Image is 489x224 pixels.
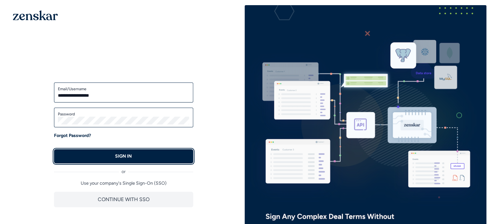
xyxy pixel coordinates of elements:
label: Password [58,112,189,117]
a: Forgot Password? [54,132,91,139]
button: CONTINUE WITH SSO [54,192,193,207]
img: 1OGAJ2xQqyY4LXKgY66KYq0eOWRCkrZdAb3gUhuVAqdWPZE9SRJmCz+oDMSn4zDLXe31Ii730ItAGKgCKgCCgCikA4Av8PJUP... [13,10,58,20]
label: Email/Username [58,86,189,92]
p: Use your company's Single Sign-On (SSO) [54,180,193,187]
p: SIGN IN [115,153,132,160]
button: SIGN IN [54,149,193,163]
div: or [54,163,193,175]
